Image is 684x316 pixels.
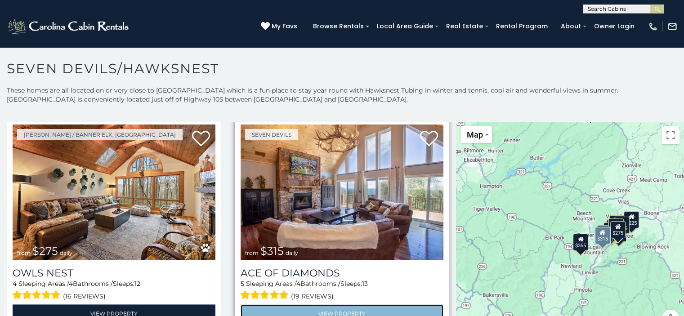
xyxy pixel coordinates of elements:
a: Add to favorites [420,130,438,149]
a: Local Area Guide [372,19,438,33]
button: Change map style [460,126,492,143]
span: (19 reviews) [291,290,334,302]
img: Ace of Diamonds [241,125,443,260]
span: daily [60,249,72,256]
a: Browse Rentals [308,19,368,33]
div: $305 [597,225,612,242]
span: (16 reviews) [63,290,106,302]
span: 4 [296,280,300,288]
div: $230 [609,215,624,232]
span: $275 [32,245,58,258]
div: $275 [610,221,626,238]
a: Rental Program [492,19,552,33]
span: 4 [69,280,73,288]
img: White-1-2.png [7,18,131,36]
div: $325 [608,218,623,236]
div: $225 [623,211,639,228]
a: Owls Nest [13,267,215,279]
img: phone-regular-white.png [648,22,658,31]
a: Real Estate [442,19,487,33]
a: Owls Nest from $275 daily [13,125,215,260]
a: My Favs [261,22,300,31]
a: [PERSON_NAME] / Banner Elk, [GEOGRAPHIC_DATA] [17,129,183,140]
span: 13 [362,280,368,288]
div: $355 [573,234,588,251]
span: 4 [13,280,17,288]
span: daily [286,249,298,256]
a: Seven Devils [245,129,298,140]
button: Toggle fullscreen view [662,126,680,144]
div: Sleeping Areas / Bathrooms / Sleeps: [241,279,443,302]
span: 12 [134,280,140,288]
div: Sleeping Areas / Bathrooms / Sleeps: [13,279,215,302]
span: from [17,249,31,256]
a: Ace of Diamonds [241,267,443,279]
span: My Favs [272,22,297,31]
a: Ace of Diamonds from $315 daily [241,125,443,260]
div: $485 [614,217,629,234]
div: $315 [594,227,610,245]
span: Map [467,130,483,139]
a: Add to favorites [192,130,210,149]
img: Owls Nest [13,125,215,260]
span: from [245,249,259,256]
a: About [556,19,586,33]
img: mail-regular-white.png [667,22,677,31]
span: $315 [260,245,284,258]
a: Owner Login [590,19,639,33]
span: 5 [241,280,244,288]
